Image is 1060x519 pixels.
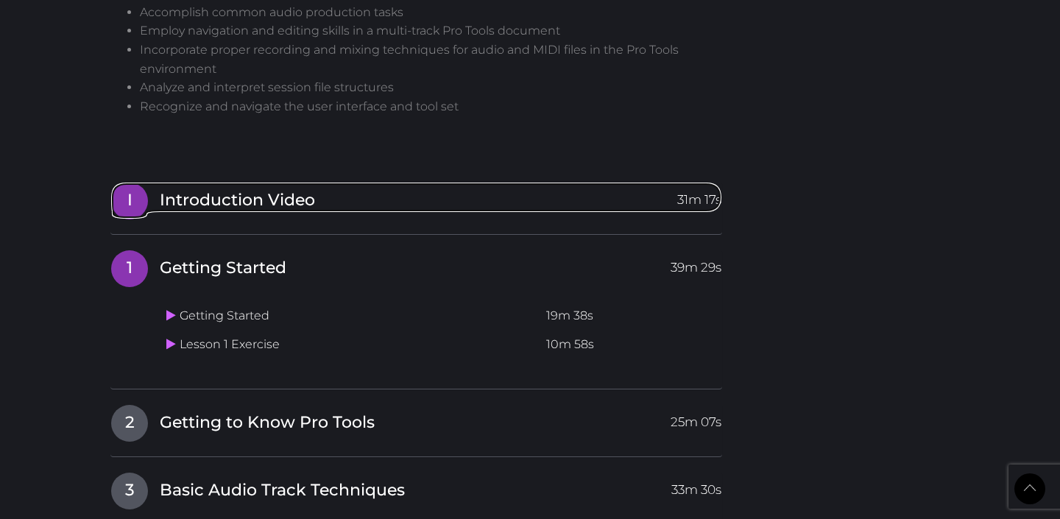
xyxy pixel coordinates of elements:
[671,405,721,431] span: 25m 07s
[160,479,405,502] span: Basic Audio Track Techniques
[111,250,148,287] span: 1
[110,472,722,503] a: 3Basic Audio Track Techniques33m 30s
[140,40,735,78] li: Incorporate proper recording and mixing techniques for audio and MIDI files in the Pro Tools envi...
[140,78,735,97] li: Analyze and interpret session file structures
[111,405,148,442] span: 2
[1014,473,1045,504] a: Back to Top
[140,3,735,22] li: Accomplish common audio production tasks
[540,331,721,359] td: 10m 58s
[110,404,722,435] a: 2Getting to Know Pro Tools25m 07s
[671,250,721,277] span: 39m 29s
[540,302,721,331] td: 19m 38s
[160,189,315,212] span: Introduction Video
[140,97,735,116] li: Recognize and navigate the user interface and tool set
[110,250,722,280] a: 1Getting Started39m 29s
[160,257,286,280] span: Getting Started
[140,21,735,40] li: Employ navigation and editing skills in a multi-track Pro Tools document
[160,302,540,331] td: Getting Started
[671,473,721,499] span: 33m 30s
[111,473,148,509] span: 3
[111,183,148,219] span: I
[160,412,375,434] span: Getting to Know Pro Tools
[677,183,721,209] span: 31m 17s
[110,182,722,213] a: IIntroduction Video31m 17s
[160,331,540,359] td: Lesson 1 Exercise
